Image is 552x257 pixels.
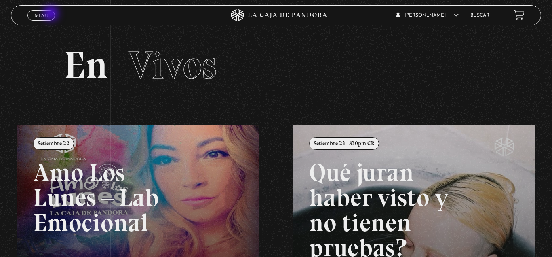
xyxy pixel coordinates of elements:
[470,13,489,18] a: Buscar
[64,46,488,85] h2: En
[396,13,459,18] span: [PERSON_NAME]
[35,13,48,18] span: Menu
[32,19,51,25] span: Cerrar
[514,10,525,21] a: View your shopping cart
[129,42,217,88] span: Vivos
